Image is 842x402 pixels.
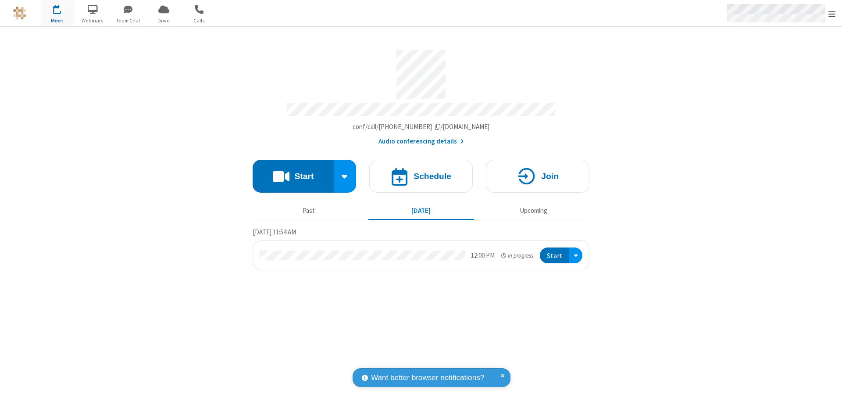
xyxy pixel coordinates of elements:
[569,248,582,264] div: Open menu
[353,122,490,132] button: Copy my meeting room linkCopy my meeting room link
[369,160,473,193] button: Schedule
[371,372,484,384] span: Want better browser notifications?
[76,17,109,25] span: Webinars
[820,379,835,396] iframe: Chat
[486,160,589,193] button: Join
[378,136,464,147] button: Audio conferencing details
[253,228,296,236] span: [DATE] 11:54 AM
[256,202,362,219] button: Past
[253,227,589,271] section: Today's Meetings
[253,43,589,147] section: Account details
[253,160,334,193] button: Start
[481,202,586,219] button: Upcoming
[41,17,74,25] span: Meet
[353,122,490,131] span: Copy my meeting room link
[294,172,314,180] h4: Start
[368,202,474,219] button: [DATE]
[540,248,569,264] button: Start
[13,7,26,20] img: QA Selenium DO NOT DELETE OR CHANGE
[414,172,451,180] h4: Schedule
[183,17,216,25] span: Calls
[112,17,145,25] span: Team Chat
[147,17,180,25] span: Drive
[501,251,533,260] em: in progress
[541,172,559,180] h4: Join
[471,251,495,261] div: 12:00 PM
[59,5,65,11] div: 1
[334,160,357,193] div: Start conference options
